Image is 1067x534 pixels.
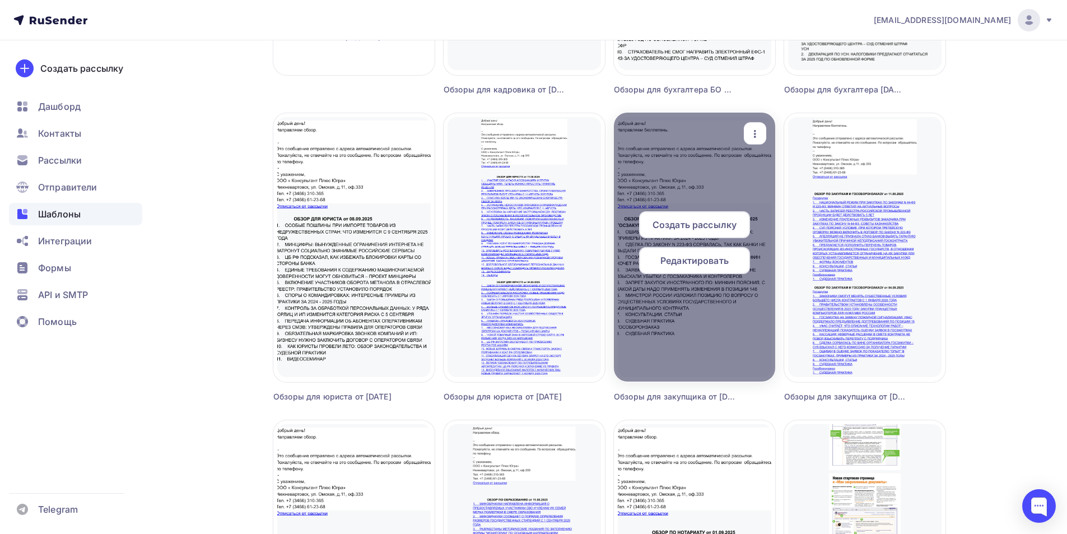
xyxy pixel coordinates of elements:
a: Шаблоны [9,203,142,225]
div: Обзоры для кадровика от [DATE] [444,84,565,95]
div: Обзоры для юриста от [DATE] [273,391,394,402]
span: Редактировать [660,254,729,267]
div: Создать рассылку [40,62,123,75]
a: Дашборд [9,95,142,118]
div: Обзоры для бухгалтера БО от [DATE] [614,84,735,95]
a: Контакты [9,122,142,145]
a: Отправители [9,176,142,198]
span: Дашборд [38,100,81,113]
span: Рассылки [38,154,82,167]
a: Рассылки [9,149,142,171]
a: Формы [9,257,142,279]
span: Помощь [38,315,77,328]
span: Отправители [38,180,97,194]
span: Шаблоны [38,207,81,221]
span: Формы [38,261,71,275]
div: Обзоры для бухгалтера [DATE] [784,84,905,95]
div: Обзоры для юриста от [DATE] [444,391,565,402]
span: [EMAIL_ADDRESS][DOMAIN_NAME] [874,15,1011,26]
span: Telegram [38,503,78,516]
span: Создать рассылку [653,218,737,231]
span: Интеграции [38,234,92,248]
a: [EMAIL_ADDRESS][DOMAIN_NAME] [874,9,1054,31]
div: Обзоры для закупщика от [DATE] [784,391,905,402]
div: Обзоры для закупщика от [DATE] [614,391,735,402]
span: Контакты [38,127,81,140]
span: API и SMTP [38,288,88,301]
